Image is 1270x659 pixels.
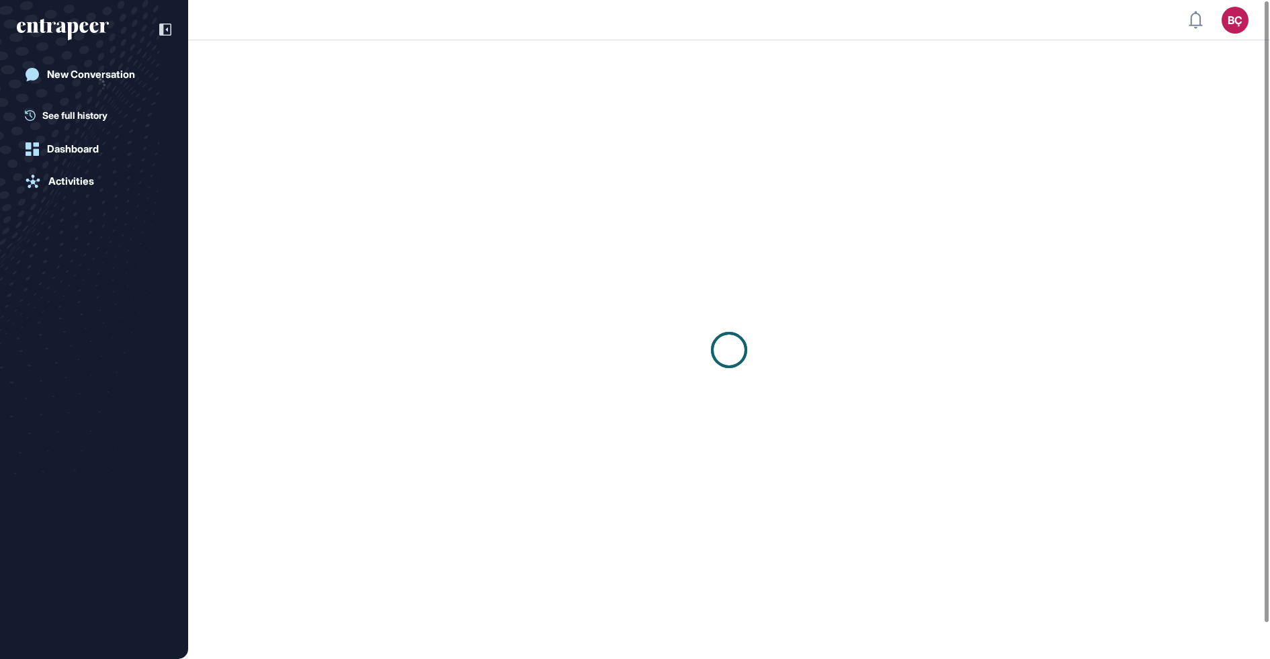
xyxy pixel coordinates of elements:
a: Dashboard [17,136,171,163]
a: New Conversation [17,61,171,88]
div: Dashboard [47,143,99,155]
div: entrapeer-logo [17,19,109,40]
div: Activities [48,175,94,187]
span: See full history [42,108,108,122]
a: Activities [17,168,171,195]
button: BÇ [1222,7,1248,34]
a: See full history [25,108,171,122]
div: New Conversation [47,69,135,81]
